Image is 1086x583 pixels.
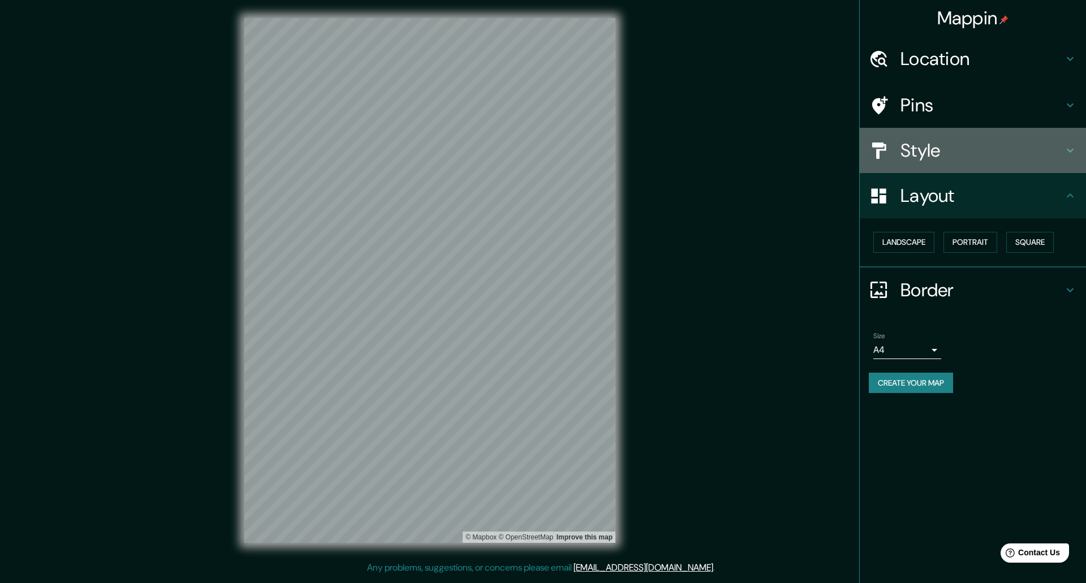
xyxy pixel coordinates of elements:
a: OpenStreetMap [498,533,553,541]
canvas: Map [244,18,615,543]
button: Landscape [873,232,934,253]
p: Any problems, suggestions, or concerns please email . [367,561,715,575]
div: Location [860,36,1086,81]
h4: Style [900,139,1063,162]
a: Map feedback [557,533,613,541]
div: . [717,561,719,575]
div: Layout [860,173,1086,218]
h4: Location [900,47,1063,70]
h4: Layout [900,184,1063,207]
div: Border [860,267,1086,313]
a: Mapbox [466,533,497,541]
button: Portrait [943,232,997,253]
a: [EMAIL_ADDRESS][DOMAIN_NAME] [574,562,713,573]
img: pin-icon.png [999,15,1009,24]
div: Style [860,128,1086,173]
h4: Pins [900,94,1063,116]
label: Size [873,331,885,340]
div: A4 [873,341,941,359]
div: Pins [860,83,1086,128]
div: . [715,561,717,575]
button: Square [1006,232,1054,253]
h4: Border [900,279,1063,301]
iframe: Help widget launcher [985,539,1074,571]
button: Create your map [869,373,953,394]
h4: Mappin [937,7,1009,29]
